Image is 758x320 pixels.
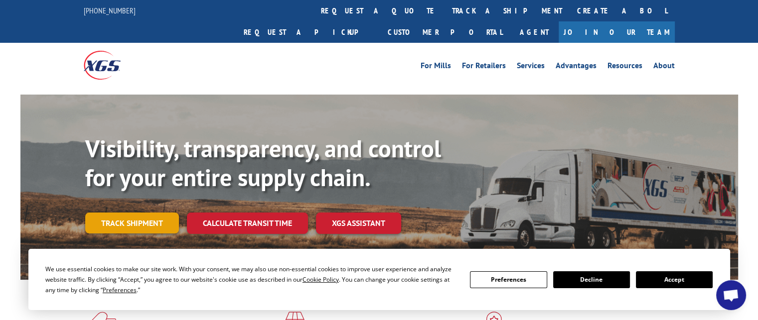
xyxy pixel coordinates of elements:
span: Cookie Policy [303,275,339,284]
a: Resources [607,62,642,73]
div: Open chat [716,280,746,310]
div: Cookie Consent Prompt [28,249,730,310]
a: Advantages [556,62,597,73]
a: Customer Portal [380,21,510,43]
a: XGS ASSISTANT [316,213,401,234]
a: [PHONE_NUMBER] [84,5,136,15]
a: For Retailers [462,62,506,73]
button: Accept [636,271,713,288]
a: Services [517,62,545,73]
div: We use essential cookies to make our site work. With your consent, we may also use non-essential ... [45,264,458,295]
a: Agent [510,21,559,43]
button: Preferences [470,271,547,288]
a: About [653,62,675,73]
a: For Mills [421,62,451,73]
button: Decline [553,271,630,288]
span: Preferences [103,286,137,294]
b: Visibility, transparency, and control for your entire supply chain. [85,133,441,193]
a: Calculate transit time [187,213,308,234]
a: Join Our Team [559,21,675,43]
a: Request a pickup [236,21,380,43]
a: Track shipment [85,213,179,233]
